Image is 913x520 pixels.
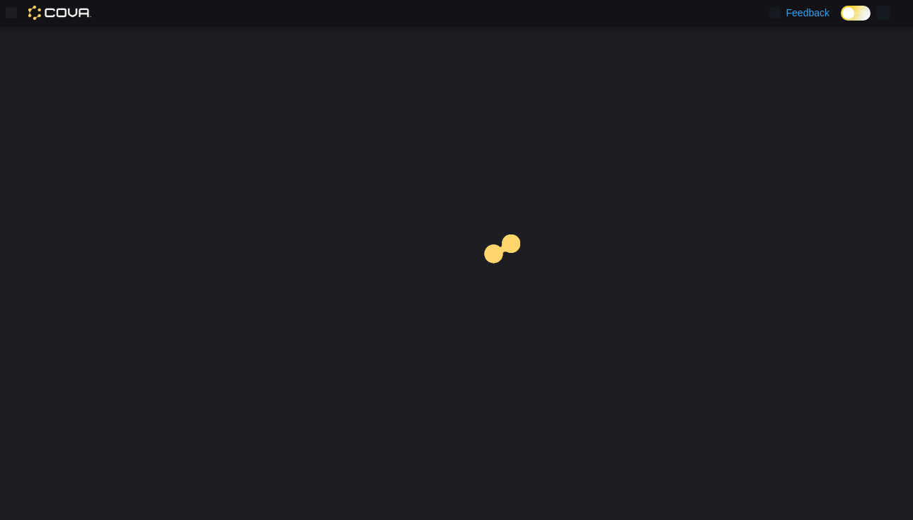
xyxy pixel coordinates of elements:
span: Feedback [786,6,829,20]
input: Dark Mode [841,6,871,21]
img: cova-loader [456,224,563,330]
img: Cova [28,6,91,20]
